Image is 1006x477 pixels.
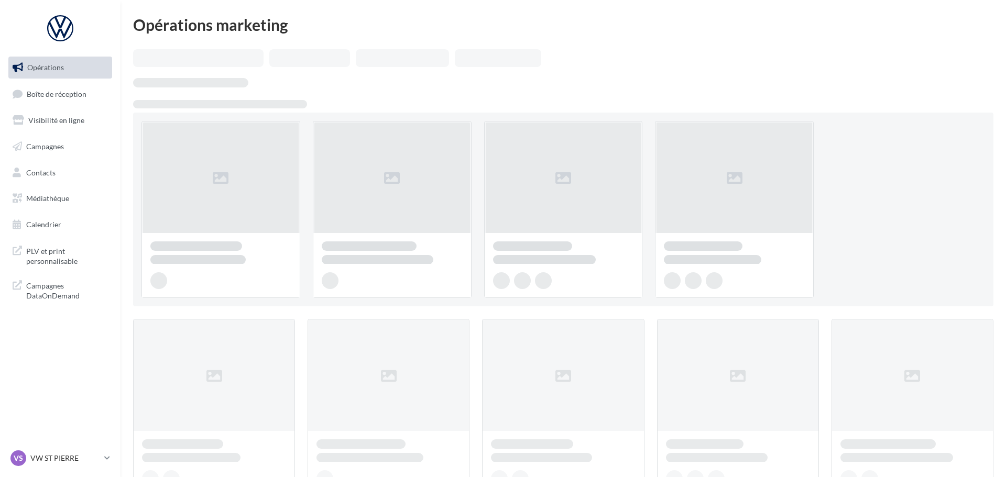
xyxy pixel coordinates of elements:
[27,63,64,72] span: Opérations
[6,136,114,158] a: Campagnes
[6,240,114,271] a: PLV et print personnalisable
[133,17,993,32] div: Opérations marketing
[6,162,114,184] a: Contacts
[26,279,108,301] span: Campagnes DataOnDemand
[26,194,69,203] span: Médiathèque
[6,187,114,209] a: Médiathèque
[6,214,114,236] a: Calendrier
[26,168,56,176] span: Contacts
[26,142,64,151] span: Campagnes
[6,274,114,305] a: Campagnes DataOnDemand
[28,116,84,125] span: Visibilité en ligne
[8,448,112,468] a: VS VW ST PIERRE
[26,220,61,229] span: Calendrier
[6,83,114,105] a: Boîte de réception
[14,453,23,463] span: VS
[6,109,114,131] a: Visibilité en ligne
[30,453,100,463] p: VW ST PIERRE
[6,57,114,79] a: Opérations
[26,244,108,267] span: PLV et print personnalisable
[27,89,86,98] span: Boîte de réception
